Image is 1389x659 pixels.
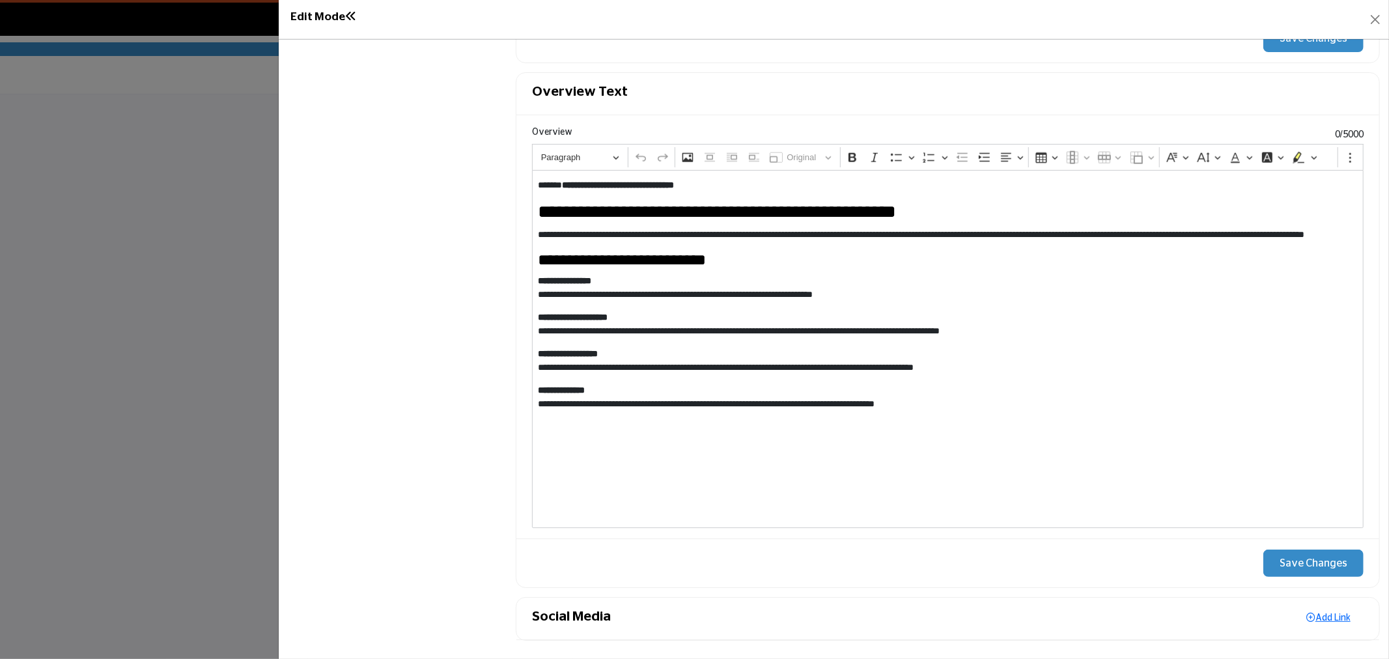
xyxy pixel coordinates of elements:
[535,147,625,167] button: Heading
[1335,130,1340,139] span: 0
[532,170,1364,528] div: Editor editing area: main
[532,144,1364,169] div: Editor toolbar
[1366,10,1384,29] button: Close
[1340,130,1364,139] span: /5000
[541,150,609,165] span: Paragraph
[290,10,357,24] h1: Edit Mode
[1263,550,1364,577] button: Save Changes
[532,83,628,100] h4: Overview Text
[1293,608,1364,628] a: Add Link
[532,126,572,139] label: Overview
[787,150,821,165] span: Original
[766,147,837,167] button: Resize image
[532,608,611,624] h4: Social Media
